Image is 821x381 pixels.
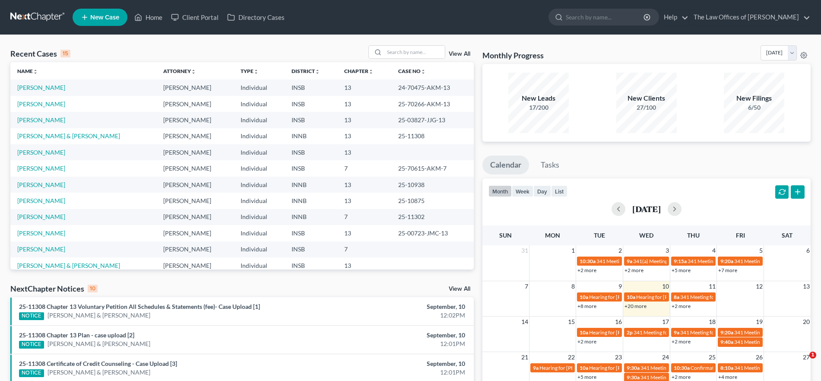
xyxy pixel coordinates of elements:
[60,50,70,57] div: 15
[633,258,717,264] span: 341(a) Meeting for [PERSON_NAME]
[627,258,632,264] span: 9a
[156,96,234,112] td: [PERSON_NAME]
[680,294,804,300] span: 341 Meeting for [PERSON_NAME] & [PERSON_NAME]
[755,281,764,292] span: 12
[520,245,529,256] span: 31
[337,128,391,144] td: 13
[672,338,691,345] a: +2 more
[156,193,234,209] td: [PERSON_NAME]
[234,160,285,176] td: Individual
[672,374,691,380] a: +2 more
[391,177,473,193] td: 25-10938
[577,267,596,273] a: +2 more
[337,257,391,273] td: 13
[285,160,338,176] td: INSB
[391,128,473,144] td: 25-11308
[724,103,784,112] div: 6/50
[285,241,338,257] td: INSB
[718,374,737,380] a: +4 more
[720,258,733,264] span: 9:20a
[736,232,745,239] span: Fri
[337,112,391,128] td: 13
[285,209,338,225] td: INNB
[577,303,596,309] a: +8 more
[391,193,473,209] td: 25-10875
[391,160,473,176] td: 25-70615-AKM-7
[234,241,285,257] td: Individual
[782,232,792,239] span: Sat
[639,232,653,239] span: Wed
[234,225,285,241] td: Individual
[17,229,65,237] a: [PERSON_NAME]
[482,156,529,175] a: Calendar
[191,69,196,74] i: unfold_more
[674,365,690,371] span: 10:30a
[19,360,177,367] a: 25-11308 Certificate of Credit Counseling - Case Upload [3]
[337,144,391,160] td: 13
[285,225,338,241] td: INSB
[665,245,670,256] span: 3
[130,10,167,25] a: Home
[322,302,465,311] div: September, 10
[322,340,465,348] div: 12:01PM
[285,177,338,193] td: INNB
[672,267,691,273] a: +5 more
[734,339,812,345] span: 341 Meeting for [PERSON_NAME]
[636,294,749,300] span: Hearing for [PERSON_NAME] & [PERSON_NAME]
[322,311,465,320] div: 12:02PM
[234,79,285,95] td: Individual
[524,281,529,292] span: 7
[758,245,764,256] span: 5
[19,331,134,339] a: 25-11308 Chapter 13 Plan - case upload [2]
[19,303,260,310] a: 25-11308 Chapter 13 Voluntary Petition All Schedules & Statements (fee)- Case Upload [1]
[734,329,812,336] span: 341 Meeting for [PERSON_NAME]
[616,103,677,112] div: 27/100
[156,144,234,160] td: [PERSON_NAME]
[577,374,596,380] a: +5 more
[156,257,234,273] td: [PERSON_NAME]
[596,258,674,264] span: 341 Meeting for [PERSON_NAME]
[292,68,320,74] a: Districtunfold_more
[632,204,661,213] h2: [DATE]
[805,245,811,256] span: 6
[17,165,65,172] a: [PERSON_NAME]
[488,185,512,197] button: month
[285,257,338,273] td: INSB
[48,368,150,377] a: [PERSON_NAME] & [PERSON_NAME]
[156,112,234,128] td: [PERSON_NAME]
[163,68,196,74] a: Attorneyunfold_more
[688,258,811,264] span: 341 Meeting for [PERSON_NAME] & [PERSON_NAME]
[241,68,259,74] a: Typeunfold_more
[580,294,588,300] span: 10a
[337,225,391,241] td: 13
[337,160,391,176] td: 7
[449,51,470,57] a: View All
[17,197,65,204] a: [PERSON_NAME]
[533,185,551,197] button: day
[17,132,120,140] a: [PERSON_NAME] & [PERSON_NAME]
[398,68,426,74] a: Case Nounfold_more
[156,209,234,225] td: [PERSON_NAME]
[337,96,391,112] td: 13
[580,258,596,264] span: 10:30a
[711,245,716,256] span: 4
[567,352,576,362] span: 22
[755,352,764,362] span: 26
[33,69,38,74] i: unfold_more
[687,232,700,239] span: Thu
[508,103,569,112] div: 17/200
[589,365,656,371] span: Hearing for [PERSON_NAME]
[627,294,635,300] span: 10a
[337,177,391,193] td: 13
[720,339,733,345] span: 9:40a
[17,262,120,269] a: [PERSON_NAME] & [PERSON_NAME]
[624,267,643,273] a: +2 more
[614,352,623,362] span: 23
[421,69,426,74] i: unfold_more
[285,144,338,160] td: INSB
[539,365,653,371] span: Hearing for [PERSON_NAME] & [PERSON_NAME]
[17,245,65,253] a: [PERSON_NAME]
[580,329,588,336] span: 10a
[234,177,285,193] td: Individual
[708,317,716,327] span: 18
